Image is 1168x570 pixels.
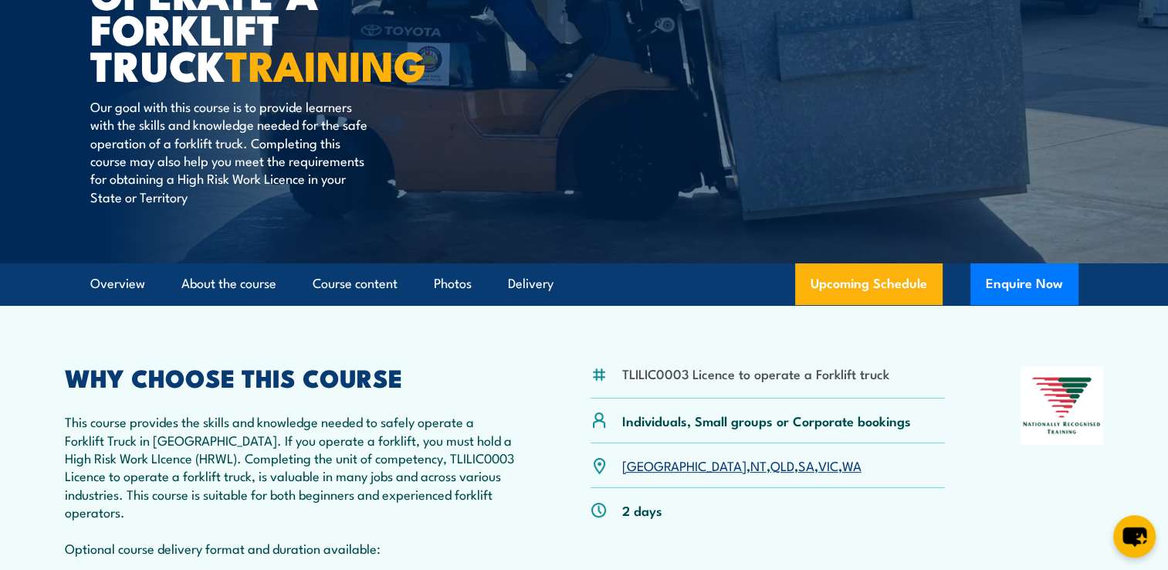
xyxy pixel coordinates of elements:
[90,97,372,205] p: Our goal with this course is to provide learners with the skills and knowledge needed for the saf...
[90,263,145,304] a: Overview
[1113,515,1156,558] button: chat-button
[842,456,862,474] a: WA
[508,263,554,304] a: Delivery
[1021,366,1104,445] img: Nationally Recognised Training logo.
[798,456,814,474] a: SA
[795,263,943,305] a: Upcoming Schedule
[770,456,794,474] a: QLD
[225,32,426,96] strong: TRAINING
[434,263,472,304] a: Photos
[313,263,398,304] a: Course content
[750,456,767,474] a: NT
[622,456,862,474] p: , , , , ,
[818,456,838,474] a: VIC
[622,365,889,382] li: TLILIC0003 Licence to operate a Forklift truck
[622,412,911,429] p: Individuals, Small groups or Corporate bookings
[622,456,747,474] a: [GEOGRAPHIC_DATA]
[65,366,516,388] h2: WHY CHOOSE THIS COURSE
[181,263,276,304] a: About the course
[65,412,516,557] p: This course provides the skills and knowledge needed to safely operate a Forklift Truck in [GEOGR...
[622,501,662,519] p: 2 days
[970,263,1078,305] button: Enquire Now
